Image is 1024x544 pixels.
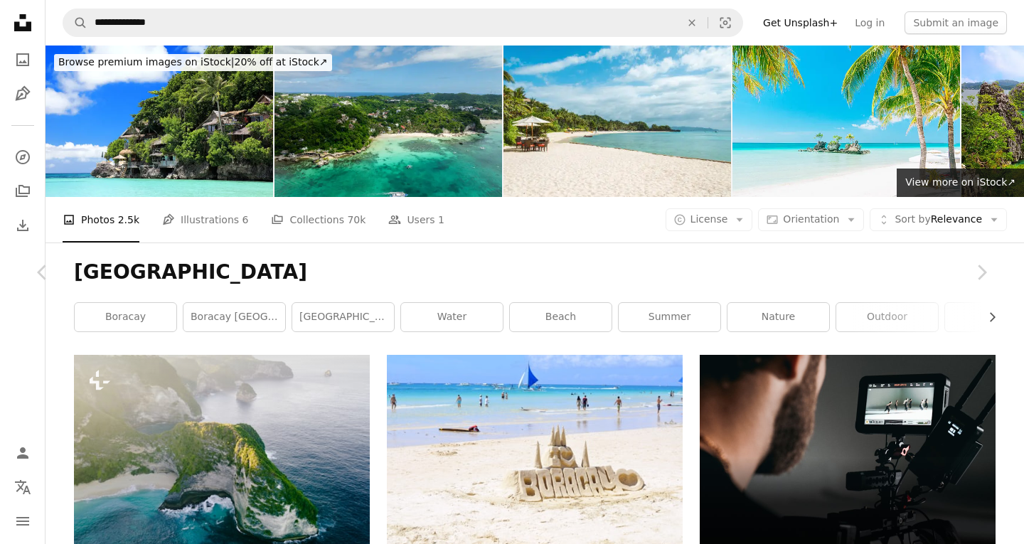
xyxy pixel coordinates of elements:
button: License [666,208,753,231]
span: 70k [347,212,366,228]
a: people walking on Boracay beach [387,447,683,459]
button: Search Unsplash [63,9,87,36]
button: Language [9,473,37,501]
button: Visual search [708,9,742,36]
span: Relevance [895,213,982,227]
button: Clear [676,9,708,36]
a: [GEOGRAPHIC_DATA] [292,303,394,331]
button: Menu [9,507,37,535]
span: 1 [438,212,444,228]
a: boracay [75,303,176,331]
span: View more on iStock ↗ [905,176,1015,188]
span: License [690,213,728,225]
a: Photos [9,46,37,74]
a: beach [510,303,612,331]
div: 20% off at iStock ↗ [54,54,332,71]
img: White sand paradise beach in Boracay, Philippines [503,46,731,197]
a: outdoor [836,303,938,331]
img: White beach - Boracay, Philippines [732,46,960,197]
a: Get Unsplash+ [754,11,846,34]
a: Illustrations 6 [162,197,248,242]
a: Collections [9,177,37,206]
img: Shangri The Resort [46,46,273,197]
a: Collections 70k [271,197,366,242]
span: Browse premium images on iStock | [58,56,234,68]
a: Explore [9,143,37,171]
a: Users 1 [388,197,444,242]
a: Log in / Sign up [9,439,37,467]
a: nature [727,303,829,331]
a: water [401,303,503,331]
a: boracay [GEOGRAPHIC_DATA] [183,303,285,331]
a: summer [619,303,720,331]
span: Orientation [783,213,839,225]
h1: [GEOGRAPHIC_DATA] [74,260,996,285]
span: Sort by [895,213,930,225]
a: an aerial view of an island in the middle of the ocean [74,459,370,472]
a: View more on iStock↗ [897,169,1024,197]
img: Diniwid Beach in Boracay Island. Philippines. [274,46,502,197]
button: Sort byRelevance [870,208,1007,231]
button: Submit an image [905,11,1007,34]
form: Find visuals sitewide [63,9,743,37]
span: 6 [242,212,249,228]
a: Browse premium images on iStock|20% off at iStock↗ [46,46,341,80]
a: Illustrations [9,80,37,108]
a: Next [939,204,1024,341]
a: Log in [846,11,893,34]
button: Orientation [758,208,864,231]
